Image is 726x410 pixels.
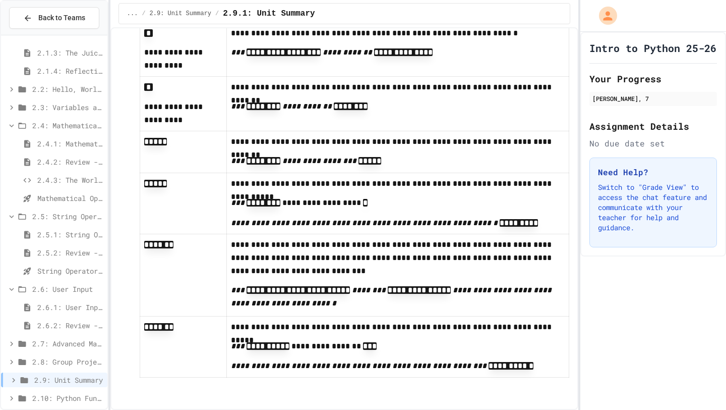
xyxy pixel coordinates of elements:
[223,8,315,20] span: 2.9.1: Unit Summary
[32,284,103,294] span: 2.6: User Input
[37,193,103,203] span: Mathematical Operators - Quiz
[37,320,103,331] span: 2.6.2: Review - User Input
[589,41,716,55] h1: Intro to Python 25-26
[598,182,708,233] p: Switch to "Grade View" to access the chat feature and communicate with your teacher for help and ...
[32,102,103,113] span: 2.3: Variables and Data Types
[215,10,219,18] span: /
[589,72,717,86] h2: Your Progress
[32,393,103,403] span: 2.10: Python Fundamentals Exam
[37,47,103,58] span: 2.1.3: The JuiceMind IDE
[592,94,714,103] div: [PERSON_NAME], 7
[37,229,103,240] span: 2.5.1: String Operators
[37,247,103,258] span: 2.5.2: Review - String Operators
[37,157,103,167] span: 2.4.2: Review - Mathematical Operators
[9,7,99,29] button: Back to Teams
[37,175,103,185] span: 2.4.3: The World's Worst [PERSON_NAME] Market
[37,138,103,149] span: 2.4.1: Mathematical Operators
[588,4,620,27] div: My Account
[142,10,145,18] span: /
[32,120,103,131] span: 2.4: Mathematical Operators
[598,166,708,178] h3: Need Help?
[32,84,103,94] span: 2.2: Hello, World!
[32,211,103,222] span: 2.5: String Operators
[34,375,103,385] span: 2.9: Unit Summary
[127,10,138,18] span: ...
[37,66,103,76] span: 2.1.4: Reflection - Evolving Technology
[38,13,85,23] span: Back to Teams
[32,356,103,367] span: 2.8: Group Project - Mad Libs
[589,137,717,149] div: No due date set
[37,302,103,313] span: 2.6.1: User Input
[32,338,103,349] span: 2.7: Advanced Math
[37,266,103,276] span: String Operators - Quiz
[150,10,211,18] span: 2.9: Unit Summary
[589,119,717,133] h2: Assignment Details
